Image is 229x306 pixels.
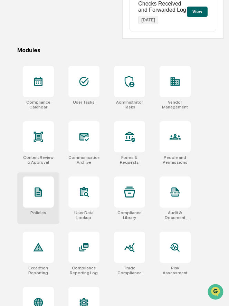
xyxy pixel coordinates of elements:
[14,100,44,107] span: Data Lookup
[117,55,126,63] button: Start new chat
[4,84,47,97] a: 🖐️Preclearance
[160,100,191,109] div: Vendor Management
[49,117,84,122] a: Powered byPylon
[160,266,191,275] div: Risk Assessment
[7,88,12,93] div: 🖐️
[160,210,191,220] div: Audit & Document Logs
[138,1,187,13] p: Checks Received and Forwarded Log
[114,155,145,165] div: Forms & Requests
[7,101,12,106] div: 🔎
[69,117,84,122] span: Pylon
[23,155,54,165] div: Content Review & Approval
[114,100,145,109] div: Administrator Tasks
[4,97,46,110] a: 🔎Data Lookup
[23,100,54,109] div: Compliance Calendar
[73,100,95,105] div: User Tasks
[17,47,223,54] div: Modules
[23,53,113,60] div: Start new chat
[23,266,54,275] div: Exception Reporting
[23,60,87,65] div: We're available if you need us!
[187,7,208,17] button: View
[50,88,56,93] div: 🗄️
[14,87,45,94] span: Preclearance
[68,266,99,275] div: Compliance Reporting Log
[47,84,88,97] a: 🗄️Attestations
[7,15,126,26] p: How can we help?
[57,87,86,94] span: Attestations
[138,16,158,24] p: [DATE]
[68,210,99,220] div: User Data Lookup
[7,53,19,65] img: 1746055101610-c473b297-6a78-478c-a979-82029cc54cd1
[68,155,99,165] div: Communications Archive
[160,155,191,165] div: People and Permissions
[114,266,145,275] div: Trade Compliance
[114,210,145,220] div: Compliance Library
[207,283,226,302] iframe: Open customer support
[30,210,46,215] div: Policies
